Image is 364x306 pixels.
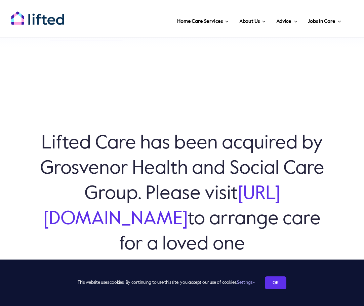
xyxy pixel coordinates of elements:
[274,10,299,30] a: Advice
[237,10,268,30] a: About Us
[265,276,286,289] a: OK
[11,11,65,18] a: lifted-logo
[239,16,260,27] span: About Us
[276,16,291,27] span: Advice
[306,10,343,30] a: Jobs in Care
[34,131,330,257] h6: Lifted Care has been acquired by Grosvenor Health and Social Care Group. Please visit to arrange ...
[237,280,255,285] a: Settings
[78,277,255,288] span: This website uses cookies. By continuing to use this site, you accept our use of cookies.
[177,16,223,27] span: Home Care Services
[69,10,343,30] nav: Main Menu
[175,10,231,30] a: Home Care Services
[308,16,335,27] span: Jobs in Care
